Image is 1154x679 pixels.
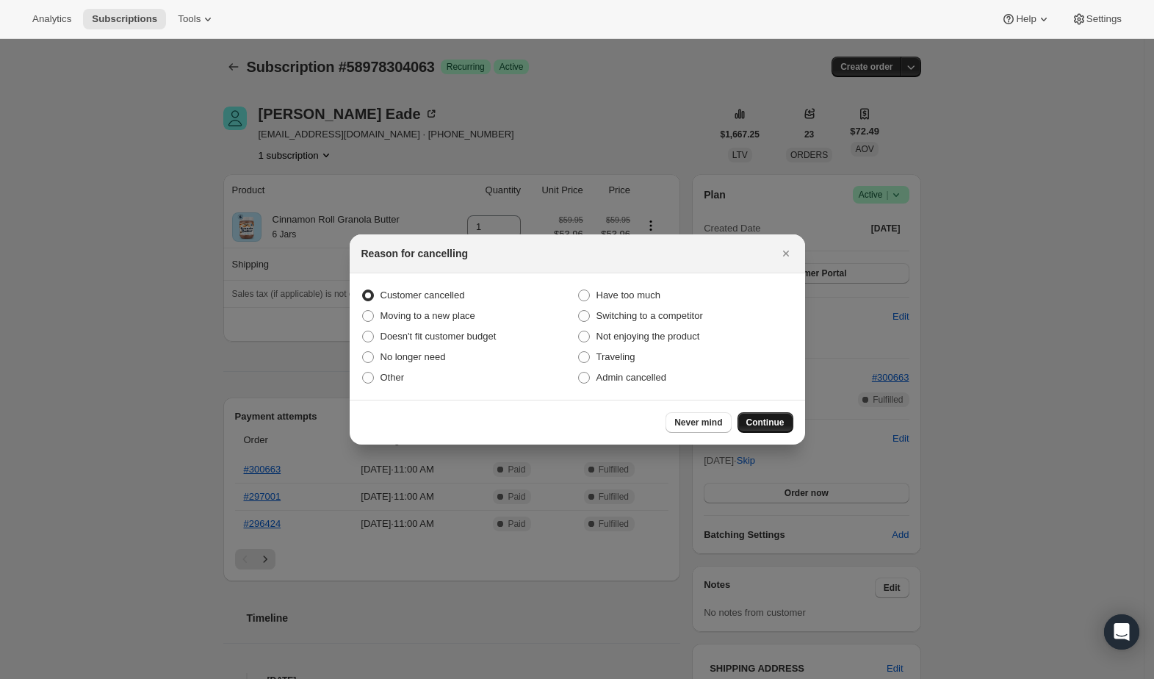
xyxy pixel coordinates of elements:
[596,372,666,383] span: Admin cancelled
[596,331,700,342] span: Not enjoying the product
[381,331,497,342] span: Doesn't fit customer budget
[178,13,201,25] span: Tools
[381,290,465,301] span: Customer cancelled
[738,412,793,433] button: Continue
[674,417,722,428] span: Never mind
[596,310,703,321] span: Switching to a competitor
[596,290,660,301] span: Have too much
[666,412,731,433] button: Never mind
[381,351,446,362] span: No longer need
[381,372,405,383] span: Other
[381,310,475,321] span: Moving to a new place
[746,417,785,428] span: Continue
[361,246,468,261] h2: Reason for cancelling
[83,9,166,29] button: Subscriptions
[1016,13,1036,25] span: Help
[596,351,635,362] span: Traveling
[776,243,796,264] button: Close
[1086,13,1122,25] span: Settings
[169,9,224,29] button: Tools
[1063,9,1130,29] button: Settings
[32,13,71,25] span: Analytics
[92,13,157,25] span: Subscriptions
[1104,614,1139,650] div: Open Intercom Messenger
[24,9,80,29] button: Analytics
[992,9,1059,29] button: Help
